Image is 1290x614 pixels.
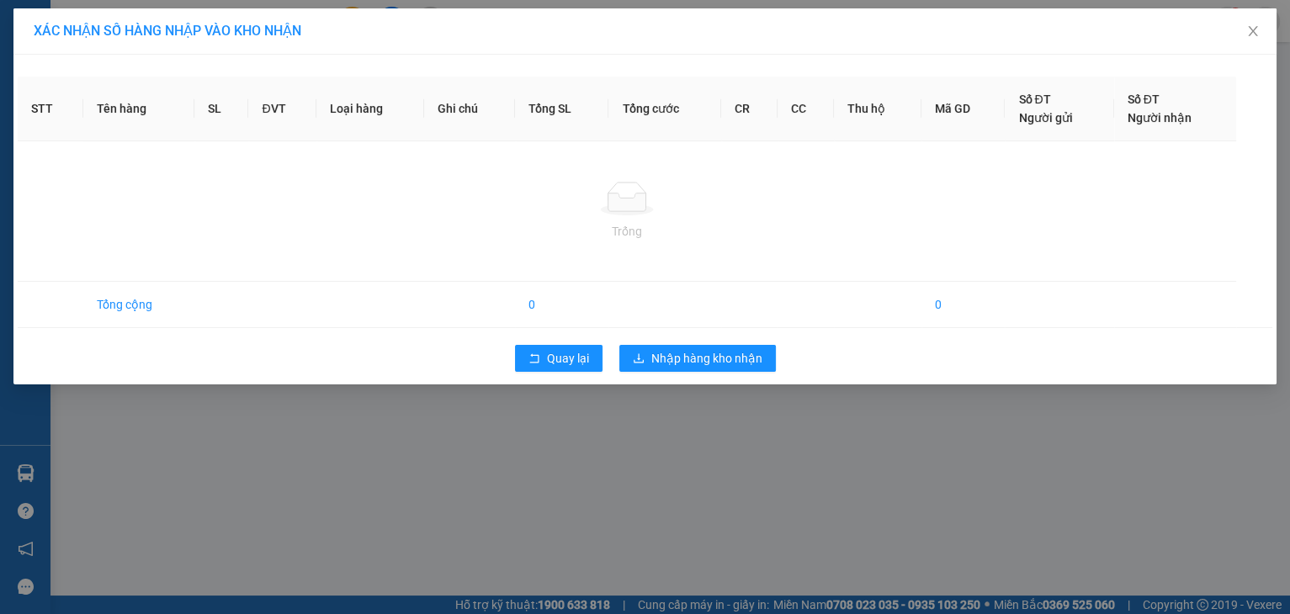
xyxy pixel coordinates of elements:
[515,345,603,372] button: rollbackQuay lại
[547,349,589,368] span: Quay lại
[619,345,776,372] button: downloadNhập hàng kho nhận
[608,77,720,141] th: Tổng cước
[34,23,301,39] span: XÁC NHẬN SỐ HÀNG NHẬP VÀO KHO NHẬN
[633,352,645,366] span: download
[248,77,316,141] th: ĐVT
[316,77,424,141] th: Loại hàng
[515,77,609,141] th: Tổng SL
[83,282,194,328] td: Tổng cộng
[18,77,83,141] th: STT
[515,282,609,328] td: 0
[1229,8,1277,56] button: Close
[721,77,778,141] th: CR
[651,349,762,368] span: Nhập hàng kho nhận
[1246,24,1260,38] span: close
[31,222,1223,241] div: Trống
[921,77,1006,141] th: Mã GD
[834,77,921,141] th: Thu hộ
[921,282,1006,328] td: 0
[1128,93,1160,106] span: Số ĐT
[194,77,249,141] th: SL
[528,352,540,366] span: rollback
[83,77,194,141] th: Tên hàng
[778,77,834,141] th: CC
[424,77,515,141] th: Ghi chú
[1018,111,1072,124] span: Người gửi
[1018,93,1050,106] span: Số ĐT
[1128,111,1192,124] span: Người nhận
